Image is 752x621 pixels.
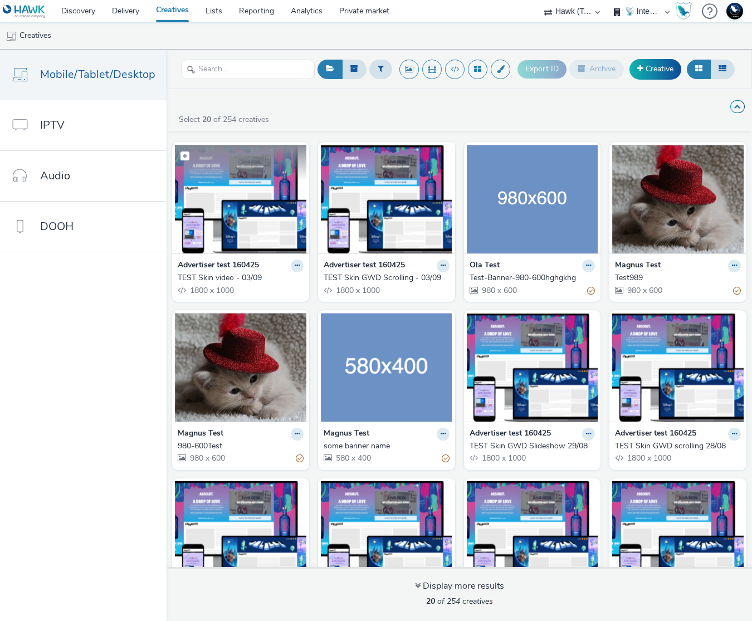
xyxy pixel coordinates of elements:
[470,260,500,272] strong: Ola Test
[615,441,736,452] div: TEST Skin GWD scrolling 28/08
[335,285,380,296] span: 1800 x 1000
[324,272,450,283] a: TEST Skin GWD Scrolling - 03/09
[615,441,741,452] a: TEST Skin GWD scrolling 28/08
[321,145,452,253] img: TEST Skin GWD Scrolling - 03/09 visual
[189,453,225,463] span: 980 x 600
[189,285,234,296] span: 1800 x 1000
[178,114,274,125] a: Select of 254 creatives
[40,66,155,82] span: Mobile/Tablet/Desktop
[324,441,445,452] div: some banner name
[470,272,591,283] div: Test-Banner-980-600hghgkhg
[175,145,306,253] img: TEST Skin video - 03/09 visual
[178,441,304,452] a: 980-600Test
[178,272,304,283] a: TEST Skin video - 03/09
[733,285,741,296] div: Partially valid
[6,31,17,42] img: mobile
[615,272,736,283] div: Test989
[675,2,692,20] img: Hawk Academy
[181,60,315,79] input: Search...
[481,453,526,463] span: 1800 x 1000
[178,428,223,441] strong: Magnus Test
[470,272,595,283] a: Test-Banner-980-600hghgkhg
[615,260,661,272] strong: Magnus Test
[324,260,405,272] strong: Advertiser test 160425
[321,481,452,590] img: Test Slideshow2 visual
[335,453,371,463] span: 580 x 400
[470,428,551,441] strong: Advertiser test 160425
[467,313,598,422] img: TEST Skin GWD Slideshow 29/08 visual
[202,114,211,125] strong: 20
[612,313,744,422] img: TEST Skin GWD scrolling 28/08 visual
[675,2,696,20] a: Hawk Academy
[481,285,517,296] span: 980 x 600
[426,596,435,607] strong: 20
[517,60,567,78] button: Export ID
[3,4,46,18] img: undefined Logo
[612,481,744,590] img: Oui&Me scrolling visual
[178,272,299,283] div: TEST Skin video - 03/09
[321,313,452,422] img: some banner name visual
[615,272,741,283] a: Test989
[467,145,598,253] img: Test-Banner-980-600hghgkhg visual
[626,453,671,463] span: 1800 x 1000
[296,453,304,464] div: Partially valid
[726,3,743,19] img: Support Hawk
[467,481,598,590] img: Ikea Interactive-Swapping (copy) visual
[175,481,306,590] img: Test swapping 2 visual
[40,117,65,133] span: IPTV
[612,145,744,253] img: Test989 visual
[175,313,306,422] img: 980-600Test visual
[324,441,450,452] a: some banner name
[629,59,681,79] a: Creative
[687,60,711,79] button: Grid
[426,596,493,607] span: of 254 creatives
[324,272,445,283] div: TEST Skin GWD Scrolling - 03/09
[40,168,70,184] span: Audio
[587,285,595,296] div: Partially valid
[324,428,369,441] strong: Magnus Test
[470,441,591,452] div: TEST Skin GWD Slideshow 29/08
[178,260,259,272] strong: Advertiser test 160425
[626,285,662,296] span: 980 x 600
[710,60,735,79] button: Table
[470,441,595,452] a: TEST Skin GWD Slideshow 29/08
[40,218,74,234] span: DOOH
[615,428,696,441] strong: Advertiser test 160425
[415,580,504,593] div: Display more results
[442,453,450,464] div: Partially valid
[178,441,299,452] div: 980-600Test
[569,60,624,79] button: Archive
